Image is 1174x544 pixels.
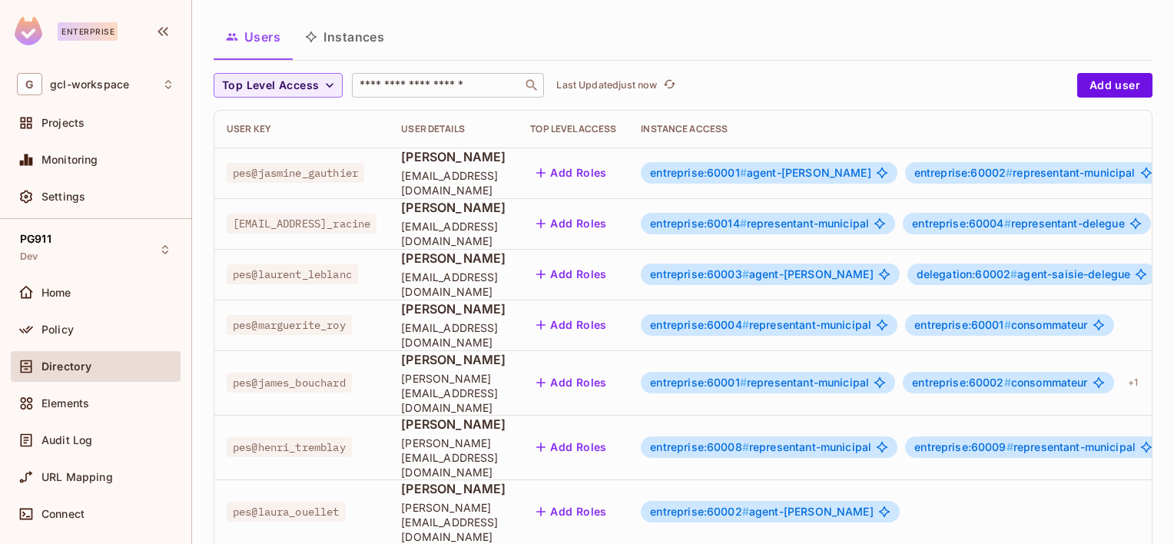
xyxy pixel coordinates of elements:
[912,217,1011,230] span: entreprise:60004
[1007,440,1013,453] span: #
[227,264,358,284] span: pes@laurent_leblanc
[1077,73,1152,98] button: Add user
[530,123,616,135] div: Top Level Access
[401,250,506,267] span: [PERSON_NAME]
[401,219,506,248] span: [EMAIL_ADDRESS][DOMAIN_NAME]
[917,268,1131,280] span: agent-saisie-delegue
[530,262,613,287] button: Add Roles
[1004,318,1011,331] span: #
[227,373,352,393] span: pes@james_bouchard
[556,79,657,91] p: Last Updated just now
[650,267,749,280] span: entreprise:60003
[914,318,1011,331] span: entreprise:60001
[1010,267,1017,280] span: #
[1006,166,1013,179] span: #
[912,217,1125,230] span: representant-delegue
[650,376,869,389] span: representant-municipal
[657,76,678,95] span: Click to refresh data
[914,319,1087,331] span: consommateur
[50,78,129,91] span: Workspace: gcl-workspace
[650,217,747,230] span: entreprise:60014
[914,440,1013,453] span: entreprise:60009
[15,17,42,45] img: SReyMgAAAABJRU5ErkJggg==
[41,287,71,299] span: Home
[41,323,74,336] span: Policy
[401,416,506,433] span: [PERSON_NAME]
[41,434,92,446] span: Audit Log
[650,441,871,453] span: representant-municipal
[740,166,747,179] span: #
[401,300,506,317] span: [PERSON_NAME]
[401,500,506,544] span: [PERSON_NAME][EMAIL_ADDRESS][DOMAIN_NAME]
[227,315,352,335] span: pes@marguerite_roy
[742,505,749,518] span: #
[530,499,613,524] button: Add Roles
[214,73,343,98] button: Top Level Access
[530,211,613,236] button: Add Roles
[650,217,869,230] span: representant-municipal
[227,502,346,522] span: pes@laura_ouellet
[227,123,376,135] div: User Key
[742,318,749,331] span: #
[401,168,506,197] span: [EMAIL_ADDRESS][DOMAIN_NAME]
[740,217,747,230] span: #
[742,267,749,280] span: #
[663,78,676,93] span: refresh
[650,318,749,331] span: entreprise:60004
[1122,370,1144,395] div: + 1
[214,18,293,56] button: Users
[227,214,376,234] span: [EMAIL_ADDRESS]_racine
[650,506,873,518] span: agent-[PERSON_NAME]
[917,267,1018,280] span: delegation:60002
[227,163,364,183] span: pes@jasmine_gauthier
[41,360,91,373] span: Directory
[740,376,747,389] span: #
[401,320,506,350] span: [EMAIL_ADDRESS][DOMAIN_NAME]
[401,371,506,415] span: [PERSON_NAME][EMAIL_ADDRESS][DOMAIN_NAME]
[401,123,506,135] div: User Details
[660,76,678,95] button: refresh
[41,508,85,520] span: Connect
[650,376,747,389] span: entreprise:60001
[912,376,1011,389] span: entreprise:60002
[401,148,506,165] span: [PERSON_NAME]
[227,437,352,457] span: pes@henri_tremblay
[650,268,873,280] span: agent-[PERSON_NAME]
[41,471,113,483] span: URL Mapping
[41,191,85,203] span: Settings
[650,319,871,331] span: representant-municipal
[914,166,1013,179] span: entreprise:60002
[20,233,51,245] span: PG911
[58,22,118,41] div: Enterprise
[914,441,1136,453] span: representant-municipal
[401,480,506,497] span: [PERSON_NAME]
[222,76,319,95] span: Top Level Access
[401,270,506,299] span: [EMAIL_ADDRESS][DOMAIN_NAME]
[742,440,749,453] span: #
[912,376,1087,389] span: consommateur
[401,199,506,216] span: [PERSON_NAME]
[401,436,506,479] span: [PERSON_NAME][EMAIL_ADDRESS][DOMAIN_NAME]
[530,161,613,185] button: Add Roles
[1004,217,1011,230] span: #
[41,397,89,410] span: Elements
[41,117,85,129] span: Projects
[1004,376,1011,389] span: #
[401,351,506,368] span: [PERSON_NAME]
[650,505,749,518] span: entreprise:60002
[914,167,1136,179] span: representant-municipal
[530,370,613,395] button: Add Roles
[41,154,98,166] span: Monitoring
[530,313,613,337] button: Add Roles
[650,440,749,453] span: entreprise:60008
[650,166,747,179] span: entreprise:60001
[530,435,613,459] button: Add Roles
[20,250,38,263] span: Dev
[17,73,42,95] span: G
[293,18,396,56] button: Instances
[650,167,871,179] span: agent-[PERSON_NAME]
